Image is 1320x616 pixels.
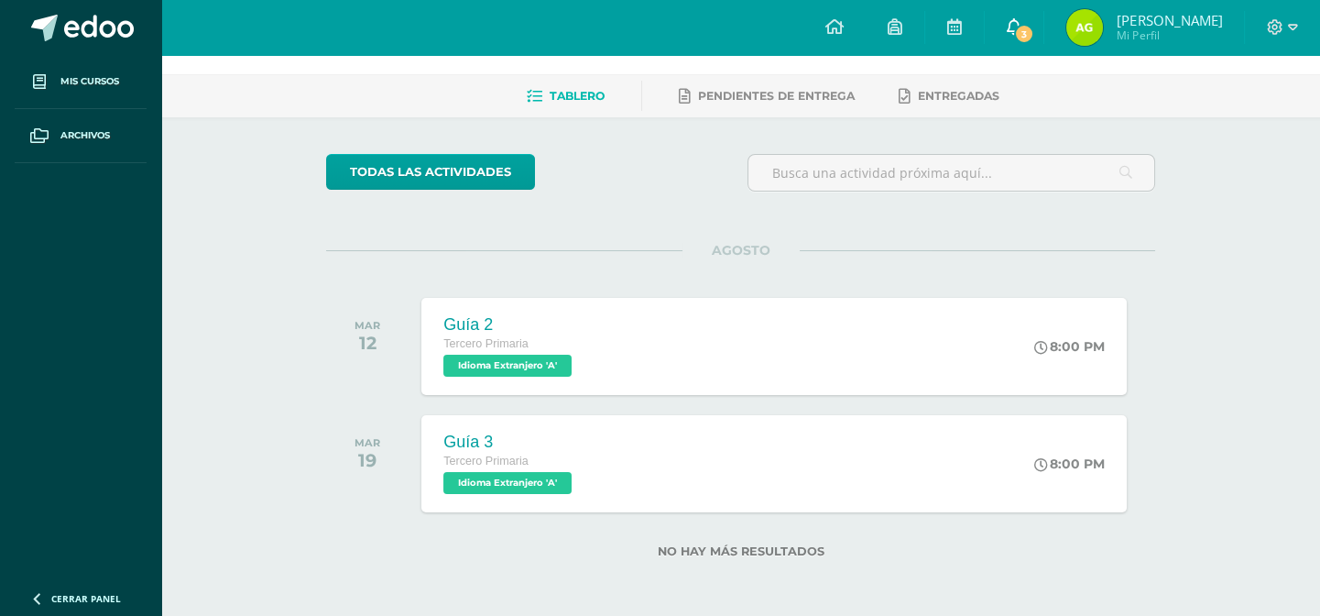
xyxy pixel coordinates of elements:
[51,592,121,605] span: Cerrar panel
[682,242,800,258] span: AGOSTO
[1117,11,1222,29] span: [PERSON_NAME]
[326,154,535,190] a: todas las Actividades
[443,315,576,335] div: Guía 2
[15,109,147,163] a: Archivos
[326,544,1155,558] label: No hay más resultados
[355,319,380,332] div: MAR
[918,89,999,103] span: Entregadas
[60,128,110,143] span: Archivos
[1014,24,1034,44] span: 3
[355,449,380,471] div: 19
[15,55,147,109] a: Mis cursos
[443,472,572,494] span: Idioma Extranjero 'A'
[748,155,1154,191] input: Busca una actividad próxima aquí...
[899,82,999,111] a: Entregadas
[443,337,528,350] span: Tercero Primaria
[443,455,528,467] span: Tercero Primaria
[1117,27,1222,43] span: Mi Perfil
[698,89,855,103] span: Pendientes de entrega
[1034,456,1105,472] div: 8:00 PM
[1034,338,1105,355] div: 8:00 PM
[355,332,380,354] div: 12
[1066,9,1103,46] img: 7f81f4ba5cc2156d4da63f1ddbdbb887.png
[443,433,576,452] div: Guía 3
[443,355,572,377] span: Idioma Extranjero 'A'
[679,82,855,111] a: Pendientes de entrega
[527,82,605,111] a: Tablero
[355,436,380,449] div: MAR
[550,89,605,103] span: Tablero
[60,74,119,89] span: Mis cursos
